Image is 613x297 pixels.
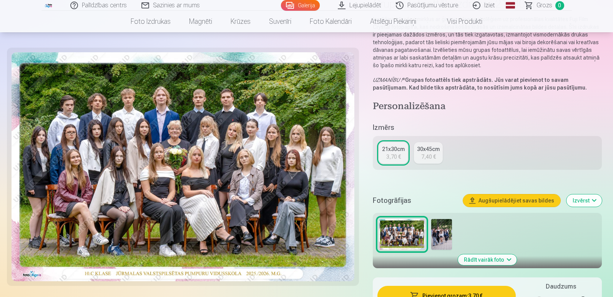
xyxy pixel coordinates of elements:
a: 21x30cm3,70 € [379,142,408,164]
div: 21x30cm [382,145,405,153]
span: Grozs [537,1,552,10]
a: Atslēgu piekariņi [361,11,425,32]
button: Rādīt vairāk foto [458,254,517,265]
button: Augšupielādējiet savas bildes [463,194,560,207]
a: Suvenīri [260,11,301,32]
a: Visi produkti [425,11,492,32]
a: Foto kalendāri [301,11,361,32]
div: 3,70 € [386,153,401,161]
img: /fa3 [45,3,53,8]
a: Magnēti [180,11,221,32]
h4: Personalizēšana [373,101,601,113]
span: 0 [555,1,564,10]
em: UZMANĪBU ! [373,77,402,83]
h5: Fotogrāfijas [373,195,457,206]
h5: Izmērs [373,122,601,133]
a: Foto izdrukas [121,11,180,32]
p: Iemūžiniet īpašus mirkļus ar ģimeni, klasi vai kolēģiem uz profesionālas kvalitātes Fuji Film Cry... [373,15,601,69]
strong: Grupas fotoattēls tiek apstrādāts. Jūs varat pievienot to savam pasūtījumam. Kad bilde tiks apstr... [373,77,587,91]
div: 7,40 € [421,153,436,161]
a: Krūzes [221,11,260,32]
a: 30x45cm7,40 € [414,142,443,164]
h5: Daudzums [546,282,576,291]
div: 30x45cm [417,145,440,153]
button: Izvērst [566,194,602,207]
